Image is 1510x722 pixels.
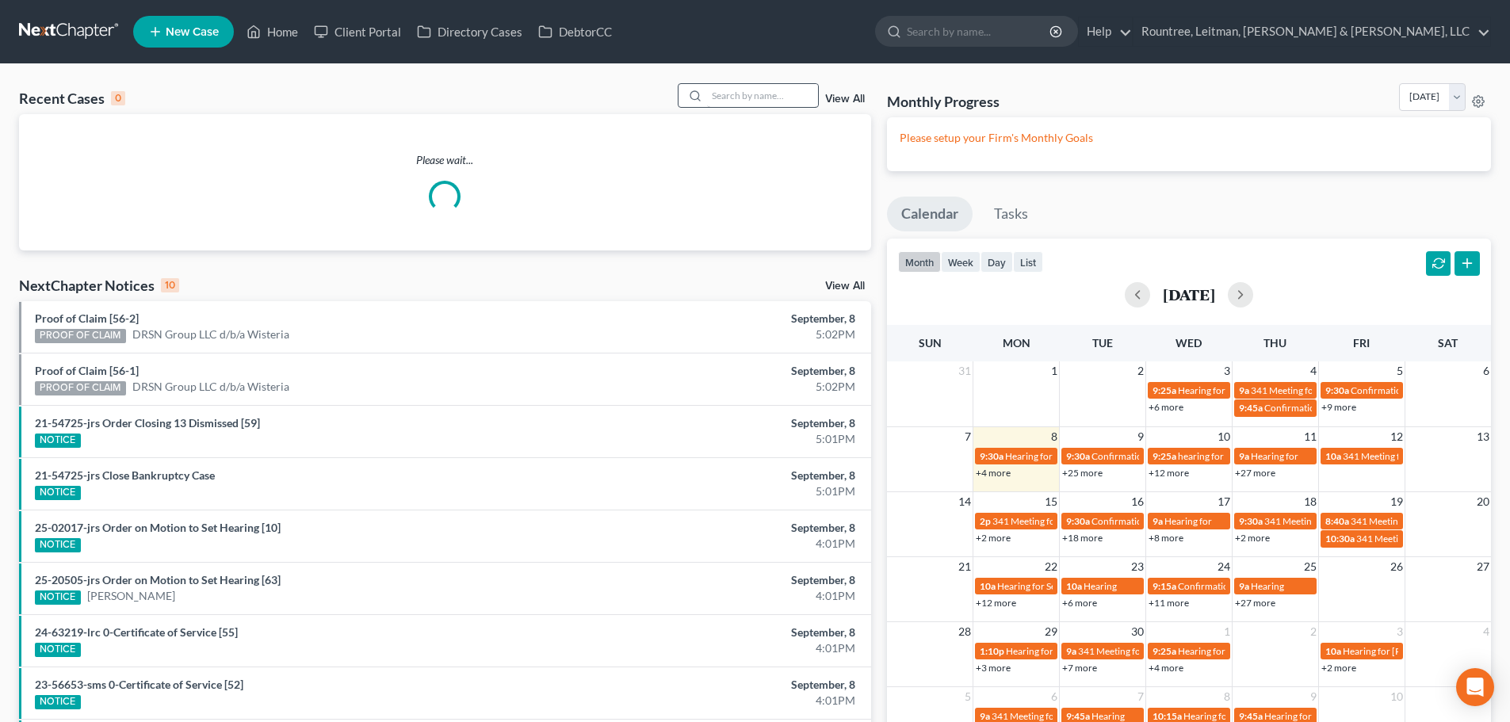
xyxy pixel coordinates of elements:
span: 341 Meeting for [PERSON_NAME] [1251,384,1393,396]
span: 9a [980,710,990,722]
input: Search by name... [907,17,1052,46]
span: 3 [1395,622,1405,641]
span: 19 [1389,492,1405,511]
div: 10 [161,278,179,292]
div: NOTICE [35,590,81,605]
span: 31 [957,361,973,380]
span: 341 Meeting for [PERSON_NAME] [1343,450,1485,462]
a: +27 more [1235,467,1275,479]
span: 9:25a [1153,450,1176,462]
span: 9a [1239,580,1249,592]
span: 341 Meeting for [1264,515,1331,527]
span: 14 [957,492,973,511]
a: Help [1079,17,1132,46]
button: day [981,251,1013,273]
span: Hearing for [PERSON_NAME] [1343,645,1466,657]
span: 13 [1475,427,1491,446]
span: Hearing [1084,580,1117,592]
button: week [941,251,981,273]
a: +6 more [1062,597,1097,609]
span: Hearing [1251,580,1284,592]
span: 28 [957,622,973,641]
span: 20 [1475,492,1491,511]
a: 25-20505-jrs Order on Motion to Set Hearing [63] [35,573,281,586]
span: 341 Meeting for [992,710,1058,722]
span: 29 [1043,622,1059,641]
span: 9:25a [1153,645,1176,657]
span: Confirmation Hearing [1178,580,1269,592]
a: 21-54725-jrs Close Bankruptcy Case [35,468,215,482]
span: 5 [1395,361,1405,380]
span: 17 [1216,492,1232,511]
span: 5 [963,687,973,706]
a: +4 more [976,467,1011,479]
span: 10:15a [1153,710,1182,722]
div: NOTICE [35,486,81,500]
span: New Case [166,26,219,38]
span: 10a [1325,450,1341,462]
span: Hearing for [PERSON_NAME] [1264,710,1388,722]
div: September, 8 [592,572,855,588]
div: September, 8 [592,415,855,431]
a: Proof of Claim [56-1] [35,364,139,377]
a: 24-63219-lrc 0-Certificate of Service [55] [35,625,238,639]
a: 21-54725-jrs Order Closing 13 Dismissed [59] [35,416,260,430]
div: Recent Cases [19,89,125,108]
span: Sun [919,336,942,350]
div: September, 8 [592,677,855,693]
div: September, 8 [592,520,855,536]
span: Wed [1176,336,1202,350]
div: 4:01PM [592,536,855,552]
a: DRSN Group LLC d/b/a Wisteria [132,327,289,342]
span: 16 [1130,492,1145,511]
span: 341 Meeting for [992,515,1059,527]
span: 341 Meeting for [PERSON_NAME] [1356,533,1499,544]
span: Confirmation Hearing for [PERSON_NAME] [1091,515,1273,527]
span: 12 [1389,427,1405,446]
div: NOTICE [35,643,81,657]
a: +27 more [1235,597,1275,609]
span: Hearing for [PERSON_NAME] [PERSON_NAME] [1183,710,1383,722]
a: Directory Cases [409,17,530,46]
span: 9:45a [1239,402,1263,414]
span: 2 [1136,361,1145,380]
a: +3 more [976,662,1011,674]
span: 18 [1302,492,1318,511]
a: +2 more [1235,532,1270,544]
span: 15 [1043,492,1059,511]
h2: [DATE] [1163,286,1215,303]
span: Tue [1092,336,1113,350]
input: Search by name... [707,84,818,107]
span: 24 [1216,557,1232,576]
span: 3 [1222,361,1232,380]
h3: Monthly Progress [887,92,1000,111]
a: [PERSON_NAME] [87,588,175,604]
span: 9:30a [1066,515,1090,527]
a: View All [825,94,865,105]
a: 23-56653-sms 0-Certificate of Service [52] [35,678,243,691]
a: +12 more [976,597,1016,609]
span: 26 [1389,557,1405,576]
div: 5:01PM [592,483,855,499]
a: DRSN Group LLC d/b/a Wisteria [132,379,289,395]
span: Hearing for [1005,450,1053,462]
span: Confirmation Hearing for [PERSON_NAME] Bass [1091,450,1294,462]
span: 9:30a [1325,384,1349,396]
span: 7 [1136,687,1145,706]
a: +4 more [1149,662,1183,674]
div: NOTICE [35,695,81,709]
a: +2 more [976,532,1011,544]
span: 341 Meeting for [1351,515,1417,527]
span: 10a [1325,645,1341,657]
span: 10a [1066,580,1082,592]
span: 1 [1222,622,1232,641]
span: 6 [1049,687,1059,706]
span: hearing for [1178,450,1224,462]
span: 11 [1302,427,1318,446]
span: 9a [1239,450,1249,462]
div: 4:01PM [592,693,855,709]
a: Home [239,17,306,46]
span: Confirmation Hearing [1264,402,1355,414]
span: Hearing for [1251,450,1298,462]
span: 6 [1481,361,1491,380]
